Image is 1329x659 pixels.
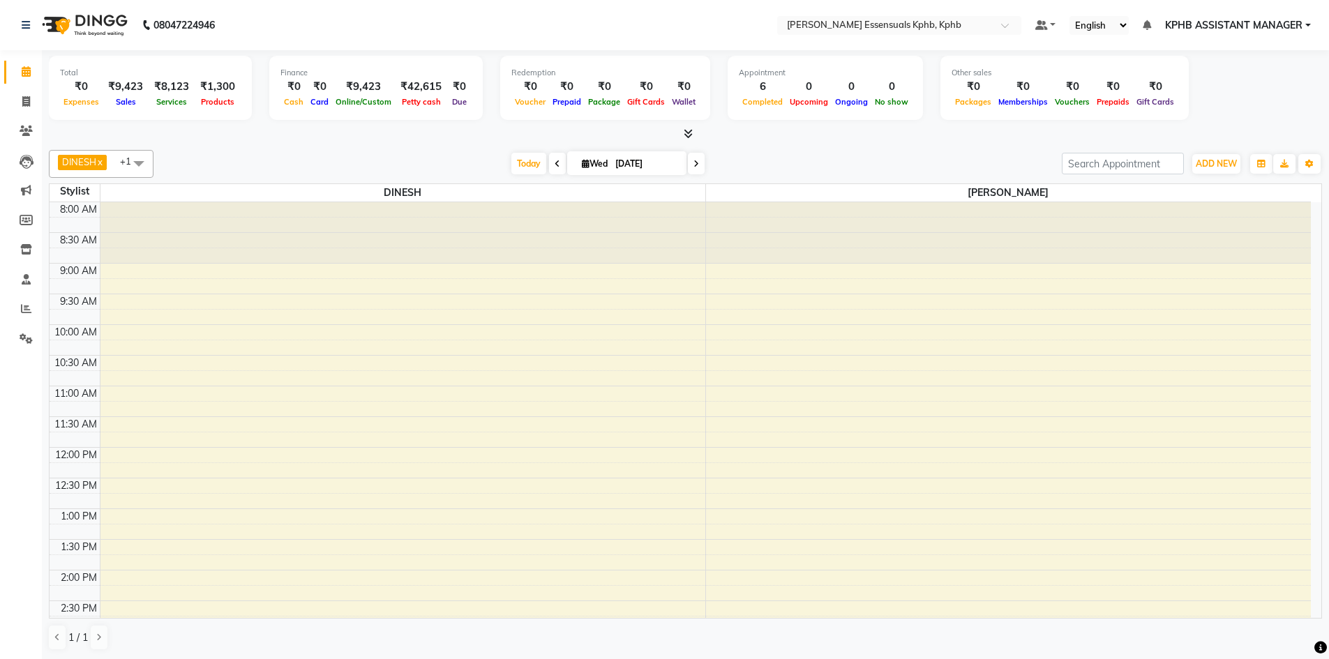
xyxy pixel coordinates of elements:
[58,601,100,616] div: 2:30 PM
[952,67,1178,79] div: Other sales
[58,509,100,524] div: 1:00 PM
[511,97,549,107] span: Voucher
[668,97,699,107] span: Wallet
[58,540,100,554] div: 1:30 PM
[832,97,871,107] span: Ongoing
[153,6,215,45] b: 08047224946
[60,67,241,79] div: Total
[871,79,912,95] div: 0
[706,184,1312,202] span: [PERSON_NAME]
[120,156,142,167] span: +1
[307,97,332,107] span: Card
[197,97,238,107] span: Products
[668,79,699,95] div: ₹0
[57,294,100,309] div: 9:30 AM
[585,97,624,107] span: Package
[62,156,96,167] span: DINESH
[1133,79,1178,95] div: ₹0
[739,79,786,95] div: 6
[52,325,100,340] div: 10:00 AM
[36,6,131,45] img: logo
[57,264,100,278] div: 9:00 AM
[52,356,100,370] div: 10:30 AM
[1093,97,1133,107] span: Prepaids
[96,156,103,167] a: x
[995,79,1051,95] div: ₹0
[1196,158,1237,169] span: ADD NEW
[398,97,444,107] span: Petty cash
[1192,154,1240,174] button: ADD NEW
[449,97,470,107] span: Due
[1062,153,1184,174] input: Search Appointment
[100,184,705,202] span: DINESH
[52,448,100,462] div: 12:00 PM
[52,478,100,493] div: 12:30 PM
[149,79,195,95] div: ₹8,123
[68,630,88,645] span: 1 / 1
[511,153,546,174] span: Today
[1093,79,1133,95] div: ₹0
[578,158,611,169] span: Wed
[871,97,912,107] span: No show
[395,79,447,95] div: ₹42,615
[585,79,624,95] div: ₹0
[1051,79,1093,95] div: ₹0
[786,79,832,95] div: 0
[952,97,995,107] span: Packages
[786,97,832,107] span: Upcoming
[57,233,100,248] div: 8:30 AM
[153,97,190,107] span: Services
[611,153,681,174] input: 2025-09-03
[624,79,668,95] div: ₹0
[1165,18,1302,33] span: KPHB ASSISTANT MANAGER
[280,67,472,79] div: Finance
[739,67,912,79] div: Appointment
[112,97,140,107] span: Sales
[195,79,241,95] div: ₹1,300
[280,79,307,95] div: ₹0
[549,97,585,107] span: Prepaid
[832,79,871,95] div: 0
[307,79,332,95] div: ₹0
[447,79,472,95] div: ₹0
[332,97,395,107] span: Online/Custom
[549,79,585,95] div: ₹0
[995,97,1051,107] span: Memberships
[60,97,103,107] span: Expenses
[624,97,668,107] span: Gift Cards
[1133,97,1178,107] span: Gift Cards
[511,79,549,95] div: ₹0
[60,79,103,95] div: ₹0
[52,386,100,401] div: 11:00 AM
[103,79,149,95] div: ₹9,423
[280,97,307,107] span: Cash
[332,79,395,95] div: ₹9,423
[52,417,100,432] div: 11:30 AM
[57,202,100,217] div: 8:00 AM
[739,97,786,107] span: Completed
[50,184,100,199] div: Stylist
[511,67,699,79] div: Redemption
[58,570,100,585] div: 2:00 PM
[952,79,995,95] div: ₹0
[1051,97,1093,107] span: Vouchers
